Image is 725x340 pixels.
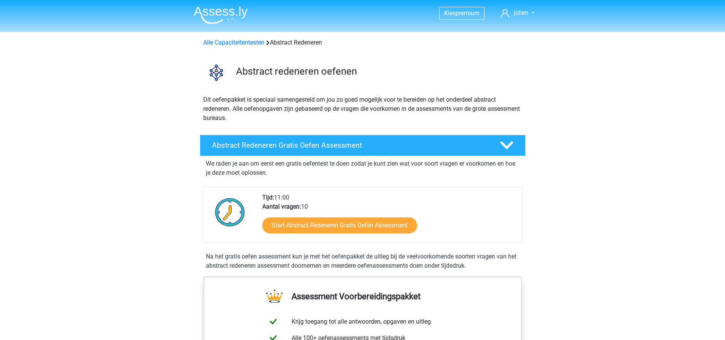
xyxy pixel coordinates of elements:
h3: Abstract redeneren oefenen [236,65,519,77]
img: abstract redeneren [200,56,233,89]
img: Klok [211,193,249,231]
p: Dit oefenpakket is speciaal samengesteld om jou zo goed mogelijk voor te bereiden op het onderdee... [203,95,522,123]
b: Tijd: [262,194,274,201]
div: Abstract Redeneren [200,38,525,47]
span: jolien [514,9,528,16]
a: Start Abstract Redeneren Gratis Oefen Assessment [262,217,417,233]
a: Alle Capaciteitentesten [203,39,265,46]
a: Abstract Redeneren Gratis Oefen Assessment [197,135,529,156]
span: premium [456,10,480,17]
span: Kies [444,10,456,17]
img: Assessly [194,6,248,24]
p: We raden je aan om eerst een gratis oefentest te doen zodat je kunt zien wat voor soort vragen er... [206,159,519,177]
a: jolien [498,8,537,18]
h4: Abstract Redeneren Gratis Oefen Assessment [212,141,488,150]
b: Aantal vragen: [262,203,301,210]
a: Kiespremium [440,8,484,18]
div: Na het gratis oefen assessment kun je met het oefenpakket de uitleg bij de veelvoorkomende soorte... [203,252,523,270]
div: 11:00 10 [257,193,522,243]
